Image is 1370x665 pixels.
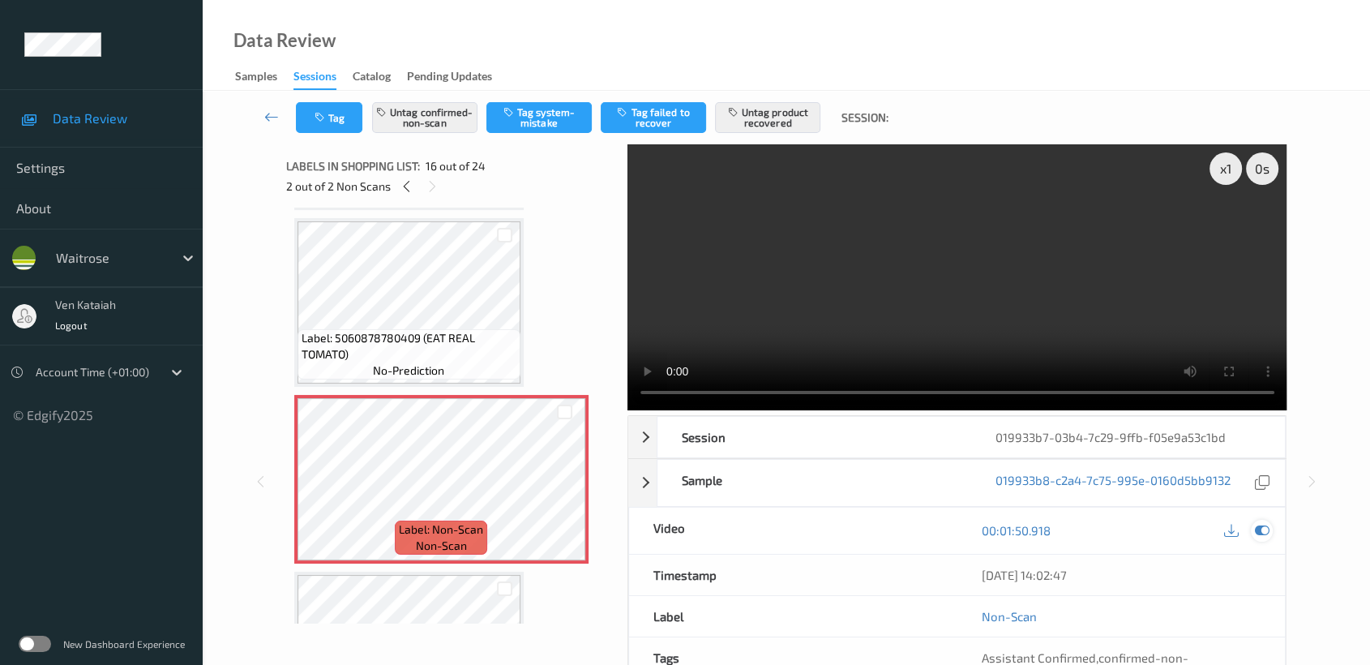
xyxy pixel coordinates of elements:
div: Session [657,417,971,457]
button: Tag [296,102,362,133]
button: Untag confirmed-non-scan [372,102,477,133]
a: Samples [235,66,293,88]
div: Samples [235,68,277,88]
a: Non-Scan [981,608,1036,624]
span: Label: 5060878780409 (EAT REAL TOMATO) [302,330,516,363]
div: Video [629,508,957,554]
div: x 1 [1209,152,1242,185]
div: Timestamp [629,555,957,595]
span: Session: [841,109,888,126]
button: Tag failed to recover [601,102,706,133]
a: Catalog [353,66,407,88]
span: 16 out of 24 [426,158,486,174]
span: Label: Non-Scan [399,521,483,538]
a: 019933b8-c2a4-7c75-995e-0160d5bb9132 [995,472,1231,494]
button: Untag product recovered [715,102,820,133]
div: Sample019933b8-c2a4-7c75-995e-0160d5bb9132 [628,459,1287,507]
span: no-prediction [373,363,444,379]
div: Session019933b7-03b4-7c29-9ffb-f05e9a53c1bd [628,416,1287,458]
a: 00:01:50.918 [981,522,1050,538]
span: Labels in shopping list: [286,158,420,174]
div: 0 s [1246,152,1278,185]
div: Sample [657,460,971,506]
span: Assistant Confirmed [981,650,1095,665]
div: Data Review [233,32,336,49]
button: Tag system-mistake [486,102,592,133]
span: non-scan [416,538,467,554]
div: Sessions [293,68,336,90]
div: 2 out of 2 Non Scans [286,176,616,196]
div: 019933b7-03b4-7c29-9ffb-f05e9a53c1bd [971,417,1285,457]
a: Sessions [293,66,353,90]
a: Pending Updates [407,66,508,88]
div: Catalog [353,68,391,88]
div: Label [629,596,957,637]
div: Pending Updates [407,68,492,88]
div: [DATE] 14:02:47 [981,567,1261,583]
